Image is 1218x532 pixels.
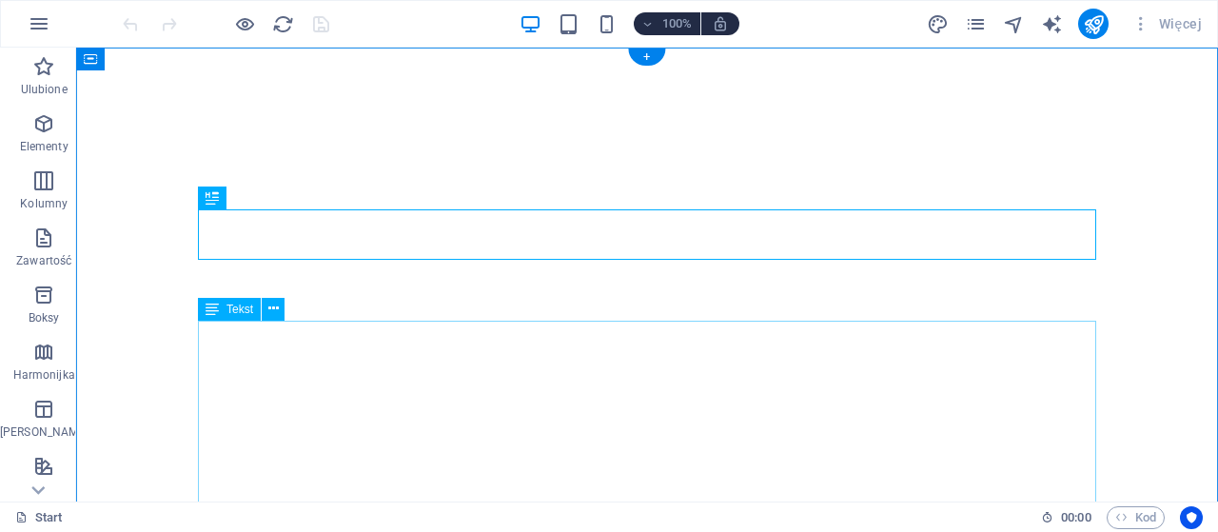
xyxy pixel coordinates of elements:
div: + [628,49,665,66]
p: Ulubione [21,82,68,97]
i: Strony (Ctrl+Alt+S) [965,13,987,35]
i: Przeładuj stronę [272,13,294,35]
p: Zawartość [16,253,71,268]
button: reload [271,12,294,35]
button: design [926,12,949,35]
span: Więcej [1131,14,1202,33]
button: Więcej [1124,9,1209,39]
button: pages [964,12,987,35]
button: Usercentrics [1180,506,1203,529]
h6: 100% [662,12,693,35]
button: navigator [1002,12,1025,35]
button: text_generator [1040,12,1063,35]
span: Tekst [226,304,253,315]
button: Kliknij tutaj, aby wyjść z trybu podglądu i kontynuować edycję [233,12,256,35]
i: Projekt (Ctrl+Alt+Y) [927,13,949,35]
span: : [1074,510,1077,524]
h6: Czas sesji [1041,506,1091,529]
i: Nawigator [1003,13,1025,35]
p: Boksy [29,310,60,325]
button: 100% [634,12,701,35]
span: Kod [1115,506,1156,529]
a: Kliknij, aby anulować zaznaczenie. Kliknij dwukrotnie, aby otworzyć Strony [15,506,63,529]
button: Kod [1107,506,1165,529]
p: Kolumny [20,196,68,211]
button: publish [1078,9,1109,39]
span: 00 00 [1061,506,1090,529]
i: Opublikuj [1083,13,1105,35]
p: Harmonijka [13,367,75,383]
i: Po zmianie rozmiaru automatycznie dostosowuje poziom powiększenia do wybranego urządzenia. [712,15,729,32]
p: Elementy [20,139,69,154]
i: AI Writer [1041,13,1063,35]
